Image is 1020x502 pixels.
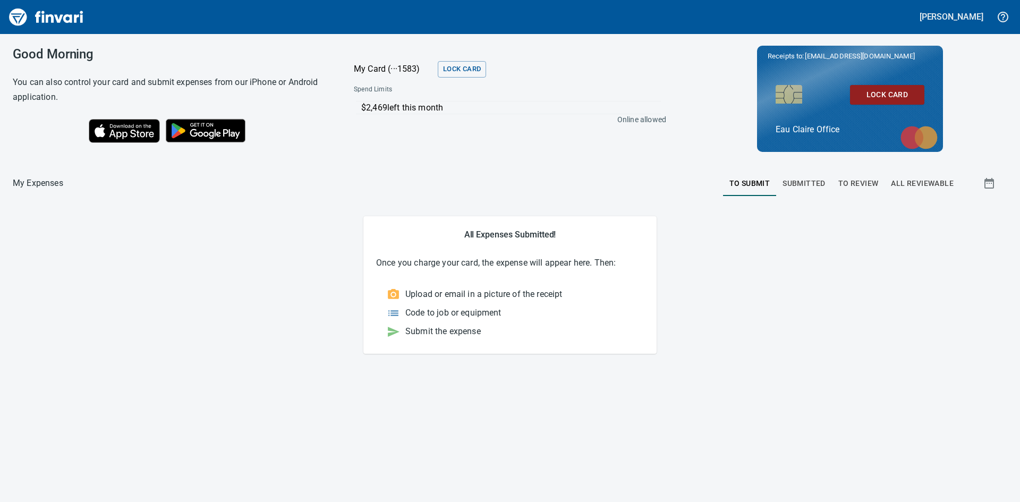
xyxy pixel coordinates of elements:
span: To Review [838,177,879,190]
span: All Reviewable [891,177,954,190]
span: Spend Limits [354,84,528,95]
span: Lock Card [443,63,481,75]
span: To Submit [729,177,770,190]
img: mastercard.svg [895,121,943,155]
button: [PERSON_NAME] [917,8,986,25]
h5: [PERSON_NAME] [920,11,983,22]
p: Online allowed [345,114,666,125]
button: Lock Card [850,85,924,105]
p: Submit the expense [405,325,481,338]
button: Show transactions within a particular date range [973,171,1007,196]
img: Get it on Google Play [160,113,251,148]
p: Once you charge your card, the expense will appear here. Then: [376,257,644,269]
p: Code to job or equipment [405,307,501,319]
h6: You can also control your card and submit expenses from our iPhone or Android application. [13,75,327,105]
h3: Good Morning [13,47,327,62]
nav: breadcrumb [13,177,63,190]
p: Receipts to: [768,51,932,62]
p: My Card (···1583) [354,63,433,75]
h5: All Expenses Submitted! [376,229,644,240]
img: Download on the App Store [89,119,160,143]
span: [EMAIL_ADDRESS][DOMAIN_NAME] [804,51,915,61]
p: Eau Claire Office [776,123,924,136]
p: My Expenses [13,177,63,190]
button: Lock Card [438,61,486,78]
p: $2,469 left this month [361,101,661,114]
span: Lock Card [858,88,916,101]
span: Submitted [783,177,826,190]
p: Upload or email in a picture of the receipt [405,288,562,301]
img: Finvari [6,4,86,30]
